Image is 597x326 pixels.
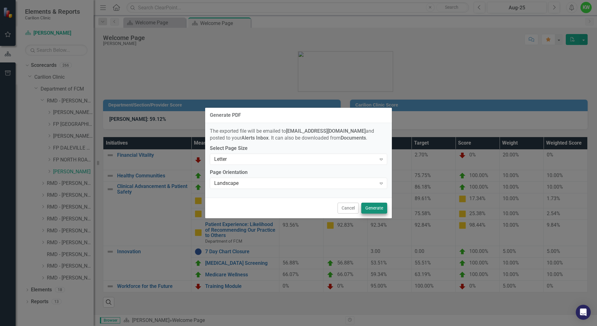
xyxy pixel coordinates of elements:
strong: Documents [341,135,366,141]
div: Open Intercom Messenger [576,305,591,320]
span: The exported file will be emailed to and posted to your . It can also be downloaded from . [210,128,374,141]
button: Generate [361,203,387,214]
label: Page Orientation [210,169,387,176]
button: Cancel [338,203,359,214]
strong: [EMAIL_ADDRESS][DOMAIN_NAME] [286,128,366,134]
div: Generate PDF [210,112,241,118]
strong: Alerts Inbox [241,135,269,141]
label: Select Page Size [210,145,387,152]
div: Landscape [214,180,376,187]
div: Letter [214,156,376,163]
